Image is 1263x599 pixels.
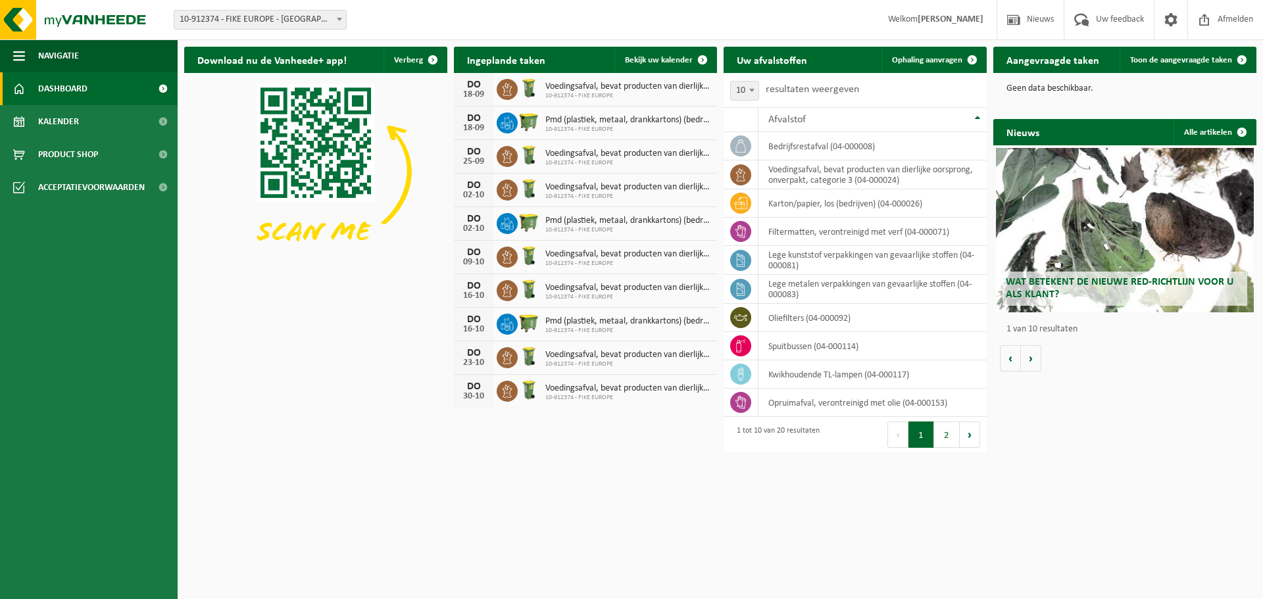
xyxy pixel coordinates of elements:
[908,421,934,448] button: 1
[881,47,985,73] a: Ophaling aanvragen
[38,138,98,171] span: Product Shop
[460,113,487,124] div: DO
[174,10,347,30] span: 10-912374 - FIKE EUROPE - HERENTALS
[766,84,859,95] label: resultaten weergeven
[545,350,710,360] span: Voedingsafval, bevat producten van dierlijke oorsprong, onverpakt, categorie 3
[38,72,87,105] span: Dashboard
[518,312,540,334] img: WB-1100-HPE-GN-50
[545,193,710,201] span: 10-912374 - FIKE EUROPE
[768,114,806,125] span: Afvalstof
[518,278,540,300] img: WB-0140-HPE-GN-50
[460,147,487,157] div: DO
[1130,56,1232,64] span: Toon de aangevraagde taken
[545,159,710,167] span: 10-912374 - FIKE EUROPE
[460,258,487,267] div: 09-10
[394,56,423,64] span: Verberg
[758,160,987,189] td: voedingsafval, bevat producten van dierlijke oorsprong, onverpakt, categorie 3 (04-000024)
[518,211,540,233] img: WB-1100-HPE-GN-50
[758,246,987,275] td: lege kunststof verpakkingen van gevaarlijke stoffen (04-000081)
[996,148,1254,312] a: Wat betekent de nieuwe RED-richtlijn voor u als klant?
[460,224,487,233] div: 02-10
[460,124,487,133] div: 18-09
[518,110,540,133] img: WB-1100-HPE-GN-50
[460,214,487,224] div: DO
[545,182,710,193] span: Voedingsafval, bevat producten van dierlijke oorsprong, onverpakt, categorie 3
[518,345,540,368] img: WB-0140-HPE-GN-50
[960,421,980,448] button: Next
[730,420,820,449] div: 1 tot 10 van 20 resultaten
[1006,325,1250,334] p: 1 van 10 resultaten
[758,132,987,160] td: bedrijfsrestafval (04-000008)
[545,82,710,92] span: Voedingsafval, bevat producten van dierlijke oorsprong, onverpakt, categorie 3
[518,77,540,99] img: WB-0140-HPE-GN-50
[1000,345,1021,371] button: Vorige
[545,360,710,368] span: 10-912374 - FIKE EUROPE
[460,90,487,99] div: 18-09
[518,379,540,401] img: WB-0140-HPE-GN-50
[892,56,962,64] span: Ophaling aanvragen
[460,314,487,325] div: DO
[460,180,487,191] div: DO
[460,80,487,90] div: DO
[545,249,710,260] span: Voedingsafval, bevat producten van dierlijke oorsprong, onverpakt, categorie 3
[758,389,987,417] td: opruimafval, verontreinigd met olie (04-000153)
[460,247,487,258] div: DO
[545,316,710,327] span: Pmd (plastiek, metaal, drankkartons) (bedrijven)
[174,11,346,29] span: 10-912374 - FIKE EUROPE - HERENTALS
[758,332,987,360] td: spuitbussen (04-000114)
[38,39,79,72] span: Navigatie
[918,14,983,24] strong: [PERSON_NAME]
[545,226,710,234] span: 10-912374 - FIKE EUROPE
[460,392,487,401] div: 30-10
[518,144,540,166] img: WB-0140-HPE-GN-50
[518,178,540,200] img: WB-0140-HPE-GN-50
[614,47,716,73] a: Bekijk uw kalender
[758,275,987,304] td: lege metalen verpakkingen van gevaarlijke stoffen (04-000083)
[730,81,759,101] span: 10
[993,119,1052,145] h2: Nieuws
[38,105,79,138] span: Kalender
[184,47,360,72] h2: Download nu de Vanheede+ app!
[545,126,710,133] span: 10-912374 - FIKE EUROPE
[545,327,710,335] span: 10-912374 - FIKE EUROPE
[625,56,693,64] span: Bekijk uw kalender
[1174,119,1255,145] a: Alle artikelen
[1120,47,1255,73] a: Toon de aangevraagde taken
[758,360,987,389] td: kwikhoudende TL-lampen (04-000117)
[184,73,447,270] img: Download de VHEPlus App
[934,421,960,448] button: 2
[460,191,487,200] div: 02-10
[460,381,487,392] div: DO
[545,283,710,293] span: Voedingsafval, bevat producten van dierlijke oorsprong, onverpakt, categorie 3
[758,189,987,218] td: karton/papier, los (bedrijven) (04-000026)
[545,92,710,100] span: 10-912374 - FIKE EUROPE
[38,171,145,204] span: Acceptatievoorwaarden
[460,157,487,166] div: 25-09
[460,291,487,300] div: 16-10
[545,260,710,268] span: 10-912374 - FIKE EUROPE
[1006,277,1233,300] span: Wat betekent de nieuwe RED-richtlijn voor u als klant?
[758,218,987,246] td: filtermatten, verontreinigd met verf (04-000071)
[384,47,446,73] button: Verberg
[545,115,710,126] span: Pmd (plastiek, metaal, drankkartons) (bedrijven)
[545,293,710,301] span: 10-912374 - FIKE EUROPE
[1006,84,1243,93] p: Geen data beschikbaar.
[518,245,540,267] img: WB-0140-HPE-GN-50
[460,348,487,358] div: DO
[887,421,908,448] button: Previous
[731,82,758,100] span: 10
[545,149,710,159] span: Voedingsafval, bevat producten van dierlijke oorsprong, onverpakt, categorie 3
[545,216,710,226] span: Pmd (plastiek, metaal, drankkartons) (bedrijven)
[758,304,987,332] td: oliefilters (04-000092)
[993,47,1112,72] h2: Aangevraagde taken
[460,281,487,291] div: DO
[454,47,558,72] h2: Ingeplande taken
[1021,345,1041,371] button: Volgende
[545,394,710,402] span: 10-912374 - FIKE EUROPE
[460,358,487,368] div: 23-10
[545,383,710,394] span: Voedingsafval, bevat producten van dierlijke oorsprong, onverpakt, categorie 3
[724,47,820,72] h2: Uw afvalstoffen
[460,325,487,334] div: 16-10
